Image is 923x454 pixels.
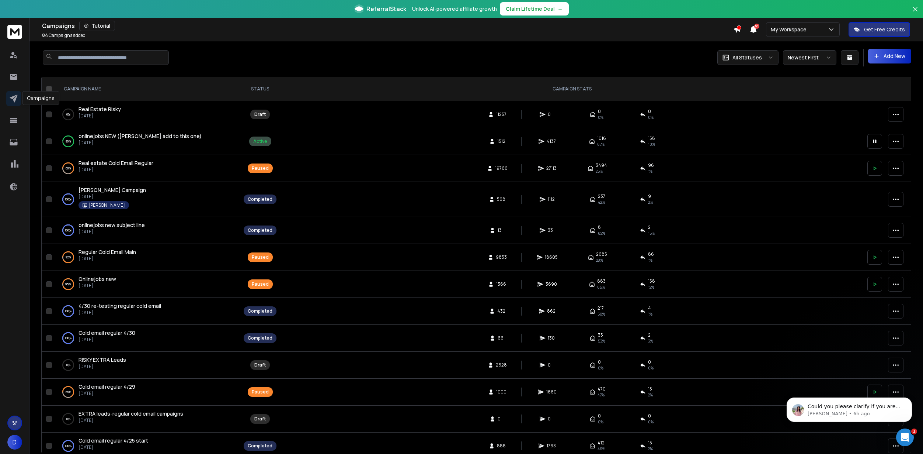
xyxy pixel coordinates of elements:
a: Onlinejobs new [79,275,116,283]
span: 0 [648,109,651,114]
span: 18605 [545,254,558,260]
a: [PERSON_NAME] Campaign [79,186,146,194]
span: 96 [648,162,654,168]
p: Unlock AI-powered affiliate growth [412,5,497,13]
a: EXTRA leads-regular cold email campaigns [79,410,183,417]
span: 2685 [596,251,607,257]
span: 1660 [546,389,557,395]
span: ReferralStack [366,4,406,13]
span: 46 % [598,446,605,452]
div: Paused [252,389,269,395]
span: 0 [598,109,601,114]
p: 100 % [65,334,72,342]
td: 0%Real Estate Risky[DATE] [55,101,239,128]
td: 0%RISKY EXTRA Leads[DATE] [55,352,239,379]
p: All Statuses [732,54,762,61]
iframe: Intercom notifications message [776,382,923,434]
a: RISKY EXTRA Leads [79,356,126,364]
a: 4/30 re-testing regular cold email [79,302,161,310]
span: 432 [497,308,505,314]
span: 2 % [648,199,653,205]
button: Tutorial [79,21,115,31]
span: 4137 [547,138,556,144]
p: My Workspace [771,26,809,33]
span: 1016 [597,135,606,141]
span: 2 % [648,446,653,452]
div: Draft [254,111,266,117]
div: Completed [248,308,272,314]
div: Completed [248,196,272,202]
a: onlinejobs NEW ([PERSON_NAME] add to this one) [79,133,202,140]
span: 3 % [648,338,653,344]
span: 130 [548,335,555,341]
div: Active [253,138,267,144]
th: CAMPAIGN NAME [55,77,239,101]
div: Draft [254,416,266,422]
span: 1 % [648,257,652,263]
a: Real estate Cold Email Regular [79,159,153,167]
span: 1366 [496,281,506,287]
span: 66 [498,335,505,341]
span: 9853 [496,254,507,260]
span: 1 % [648,168,652,174]
span: 1763 [547,443,556,449]
span: 1112 [548,196,555,202]
span: 412 [598,440,605,446]
iframe: Intercom live chat [896,429,914,446]
span: 10 % [648,141,655,147]
span: Cold email regular 4/30 [79,329,135,336]
p: 100 % [65,227,72,234]
p: [DATE] [79,444,148,450]
span: 0 [548,111,555,117]
p: [DATE] [79,337,135,343]
span: 470 [598,386,606,392]
span: 217 [598,305,604,311]
td: 95%Onlinejobs new[DATE] [55,271,239,298]
button: Close banner [910,4,920,22]
span: 28 % [596,257,603,263]
span: 86 [648,251,654,257]
p: [DATE] [79,364,126,369]
button: Newest First [783,50,836,65]
span: 65 % [597,284,605,290]
span: 3494 [596,162,607,168]
p: [PERSON_NAME] [88,202,125,208]
span: 0 [598,359,601,365]
span: 883 [597,278,606,284]
p: 66 % [66,388,71,396]
span: 2 % [648,392,653,398]
p: [DATE] [79,391,135,396]
span: 0 [598,413,601,419]
button: D [7,435,22,450]
span: 0 [648,413,651,419]
a: onlinejobs new subject line [79,221,145,229]
span: 158 [648,278,655,284]
span: [PERSON_NAME] Campaign [79,186,146,193]
span: 4 [648,305,651,311]
span: Regular Cold Email Main [79,248,136,255]
span: 15 % [648,230,655,236]
span: 158 [648,135,655,141]
span: 8 [598,224,601,230]
span: 1 [911,429,917,434]
span: 11257 [496,111,506,117]
p: [DATE] [79,229,145,235]
span: 0 [548,416,555,422]
span: 2 [648,332,651,338]
td: 66%Cold email regular 4/29[DATE] [55,379,239,406]
span: 237 [598,193,605,199]
span: 50 [754,24,759,29]
span: 0 [648,359,651,365]
span: 42 % [598,199,605,205]
div: Completed [248,335,272,341]
div: Campaigns [42,21,734,31]
p: [DATE] [79,167,153,173]
span: 1000 [496,389,506,395]
p: [DATE] [79,140,202,146]
p: [DATE] [79,256,136,262]
td: 100%Cold email regular 4/30[DATE] [55,325,239,352]
p: 0 % [66,361,70,369]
